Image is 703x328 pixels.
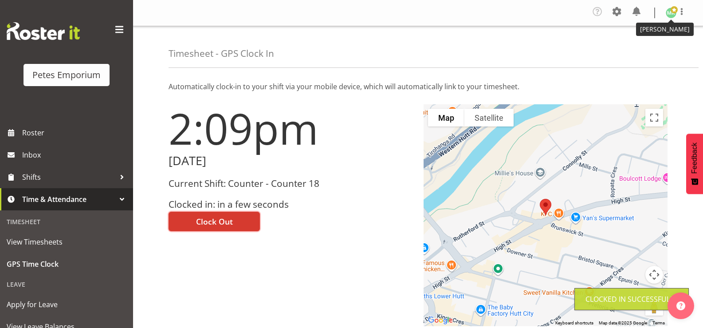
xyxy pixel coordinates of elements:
[555,320,593,326] button: Keyboard shortcuts
[7,257,126,271] span: GPS Time Clock
[7,235,126,249] span: View Timesheets
[169,199,413,209] h3: Clocked in: in a few seconds
[2,231,131,253] a: View Timesheets
[428,109,464,126] button: Show street map
[464,109,514,126] button: Show satellite imagery
[426,315,455,326] a: Open this area in Google Maps (opens a new window)
[645,266,663,284] button: Map camera controls
[691,142,699,174] span: Feedback
[426,315,455,326] img: Google
[652,320,665,325] a: Terms (opens in new tab)
[2,275,131,293] div: Leave
[22,126,129,139] span: Roster
[2,253,131,275] a: GPS Time Clock
[169,154,413,168] h2: [DATE]
[686,134,703,194] button: Feedback - Show survey
[7,298,126,311] span: Apply for Leave
[22,170,115,184] span: Shifts
[169,48,274,59] h4: Timesheet - GPS Clock In
[599,320,647,325] span: Map data ©2025 Google
[169,81,668,92] p: Automatically clock-in to your shift via your mobile device, which will automatically link to you...
[169,212,260,231] button: Clock Out
[22,148,129,162] span: Inbox
[169,178,413,189] h3: Current Shift: Counter - Counter 18
[2,293,131,316] a: Apply for Leave
[22,193,115,206] span: Time & Attendance
[676,301,685,310] img: help-xxl-2.png
[196,216,233,227] span: Clock Out
[585,294,678,304] div: Clocked in Successfully
[7,22,80,40] img: Rosterit website logo
[2,213,131,231] div: Timesheet
[169,104,413,152] h1: 2:09pm
[666,8,676,18] img: melanie-richardson713.jpg
[645,109,663,126] button: Toggle fullscreen view
[32,68,101,82] div: Petes Emporium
